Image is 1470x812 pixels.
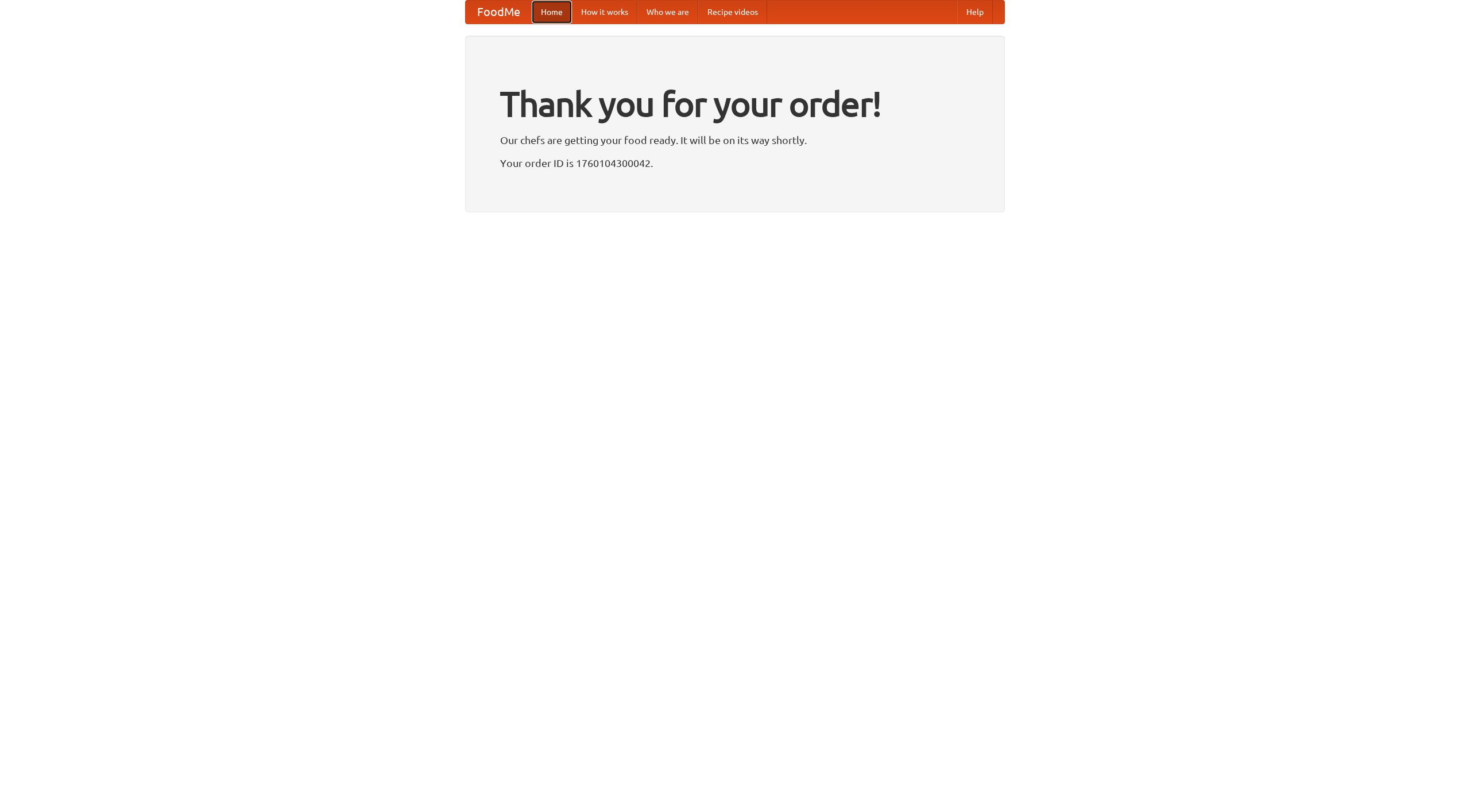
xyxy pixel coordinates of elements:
[500,154,970,172] p: Your order ID is 1760104300042.
[466,1,532,24] a: FoodMe
[572,1,637,24] a: How it works
[500,76,970,131] h1: Thank you for your order!
[500,131,970,149] p: Our chefs are getting your food ready. It will be on its way shortly.
[532,1,572,24] a: Home
[637,1,698,24] a: Who we are
[698,1,767,24] a: Recipe videos
[957,1,993,24] a: Help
